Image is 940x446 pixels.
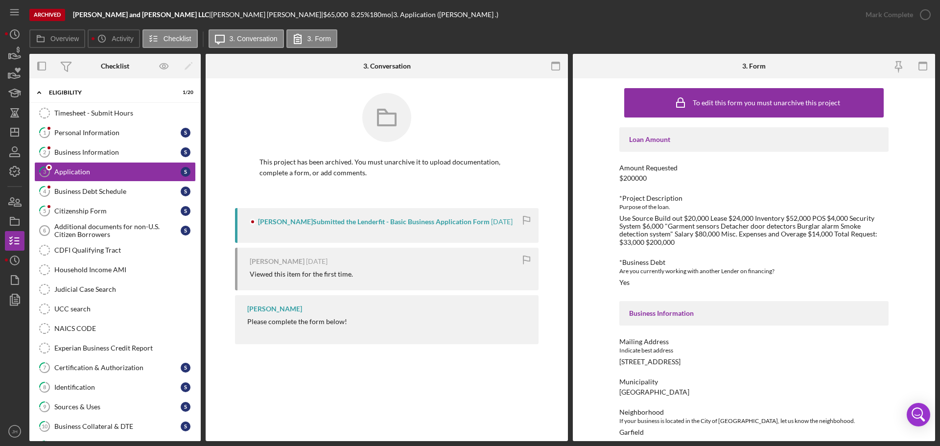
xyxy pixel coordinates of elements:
div: CDFI Qualifying Tract [54,246,195,254]
time: 2025-06-20 16:01 [491,218,513,226]
div: $65,000 [323,11,351,19]
div: If your business is located in the City of [GEOGRAPHIC_DATA], let us know the neighbohood. [619,416,889,426]
a: CDFI Qualifying Tract [34,240,196,260]
a: 3ApplicationS [34,162,196,182]
a: NAICS CODE [34,319,196,338]
div: S [181,382,190,392]
tspan: 5 [43,208,46,214]
div: Mailing Address [619,338,889,346]
div: Business Debt Schedule [54,188,181,195]
div: S [181,402,190,412]
div: Mark Complete [866,5,913,24]
div: S [181,187,190,196]
div: [PERSON_NAME] [PERSON_NAME] | [211,11,323,19]
tspan: 10 [42,423,48,429]
button: 3. Form [286,29,337,48]
div: S [181,206,190,216]
tspan: 8 [43,384,46,390]
label: Activity [112,35,133,43]
div: $200000 [619,174,647,182]
a: Experian Business Credit Report [34,338,196,358]
div: Use Source Build out $20,000 Lease $24,000 Inventory $52,000 POS $4,000 Security System $6,000 "G... [619,214,889,246]
a: 10Business Collateral & DTES [34,417,196,436]
tspan: 4 [43,188,47,194]
div: Indicate best address [619,346,889,355]
label: 3. Conversation [230,35,278,43]
div: Household Income AMI [54,266,195,274]
label: Overview [50,35,79,43]
div: S [181,363,190,373]
div: [GEOGRAPHIC_DATA] [619,388,689,396]
tspan: 3 [43,168,46,175]
div: S [181,128,190,138]
a: Household Income AMI [34,260,196,280]
div: 8.25 % [351,11,370,19]
div: Judicial Case Search [54,285,195,293]
div: 1 / 20 [176,90,193,95]
div: Archived [29,9,65,21]
div: Purpose of the loan. [619,202,889,212]
div: | [73,11,211,19]
div: Sources & Uses [54,403,181,411]
tspan: 9 [43,403,47,410]
a: 7Certification & AuthorizationS [34,358,196,377]
div: Timesheet - Submit Hours [54,109,195,117]
b: [PERSON_NAME] and [PERSON_NAME] LLC [73,10,209,19]
div: S [181,167,190,177]
p: This project has been archived. You must unarchive it to upload documentation, complete a form, o... [259,157,514,179]
div: Experian Business Credit Report [54,344,195,352]
a: 1Personal InformationS [34,123,196,142]
div: Business Information [629,309,879,317]
time: 2025-06-20 15:57 [306,258,328,265]
div: Viewed this item for the first time. [250,270,353,278]
button: Activity [88,29,140,48]
div: Personal Information [54,129,181,137]
a: Judicial Case Search [34,280,196,299]
div: Business Collateral & DTE [54,423,181,430]
tspan: 6 [43,228,46,234]
div: 3. Form [742,62,766,70]
button: 3. Conversation [209,29,284,48]
div: Amount Requested [619,164,889,172]
div: Municipality [619,378,889,386]
a: Timesheet - Submit Hours [34,103,196,123]
div: Open Intercom Messenger [907,403,930,426]
div: Application [54,168,181,176]
div: Neighborhood [619,408,889,416]
text: JH [12,429,18,434]
a: 8IdentificationS [34,377,196,397]
div: NAICS CODE [54,325,195,332]
div: Additional documents for non-U.S. Citizen Borrowers [54,223,181,238]
a: UCC search [34,299,196,319]
div: S [181,422,190,431]
div: 180 mo [370,11,391,19]
button: Checklist [142,29,198,48]
button: Overview [29,29,85,48]
div: Citizenship Form [54,207,181,215]
div: UCC search [54,305,195,313]
label: Checklist [164,35,191,43]
div: Yes [619,279,630,286]
div: Garfield [619,428,644,436]
div: Please complete the form below! [247,318,347,326]
div: [STREET_ADDRESS] [619,358,681,366]
div: | 3. Application ([PERSON_NAME] .) [391,11,498,19]
div: S [181,147,190,157]
a: 6Additional documents for non-U.S. Citizen BorrowersS [34,221,196,240]
div: Checklist [101,62,129,70]
button: JH [5,422,24,441]
div: S [181,226,190,235]
tspan: 2 [43,149,46,155]
div: To edit this form you must unarchive this project [693,99,840,107]
div: Certification & Authorization [54,364,181,372]
div: *Project Description [619,194,889,202]
a: 2Business InformationS [34,142,196,162]
label: 3. Form [307,35,331,43]
tspan: 1 [43,129,46,136]
div: Loan Amount [629,136,879,143]
div: *Business Debt [619,258,889,266]
div: [PERSON_NAME] [247,305,302,313]
div: 3. Conversation [363,62,411,70]
a: 9Sources & UsesS [34,397,196,417]
div: Are you currently working with another Lender on financing? [619,266,889,276]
